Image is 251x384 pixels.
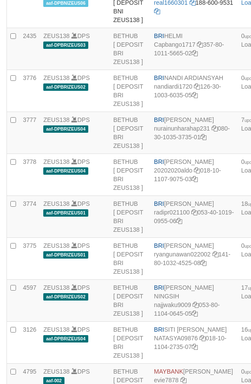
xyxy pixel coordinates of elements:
a: radipr021100 [154,209,190,216]
span: BRI [154,200,164,207]
a: ZEUS138 [43,116,70,123]
td: [PERSON_NAME] 141-80-1032-4525-08 [151,238,238,280]
a: Copy 141801032452508 to clipboard [200,259,206,266]
td: [PERSON_NAME] NINGSIH 053-80-1104-0645-05 [151,280,238,322]
td: 2435 [19,28,40,70]
a: Copy nandiardi1720 to clipboard [194,83,200,90]
a: Capbango1717 [154,41,196,48]
a: Copy 080301035373501 to clipboard [200,134,206,141]
a: Copy 053801104064505 to clipboard [192,310,198,317]
a: Copy radipr021100 to clipboard [191,209,197,216]
td: BETHUB [ DEPOSIT BRI ZEUS138 ] [110,196,151,238]
a: nurainunharahap231 [154,125,210,132]
span: BRI [154,32,164,39]
a: Copy 20202020aldo to clipboard [194,167,200,174]
td: DPS [40,70,110,112]
td: 3777 [19,112,40,154]
span: aaf-DPBRIZEUS02 [43,83,88,91]
a: Copy Capbango1717 to clipboard [197,41,203,48]
td: 3776 [19,70,40,112]
td: SITI [PERSON_NAME] 018-10-1104-2735-07 [151,322,238,364]
a: NATASYA09876 [154,335,198,342]
td: NANDI ARDIANSYAH 126-30-1003-6035-05 [151,70,238,112]
td: HELMI 357-80-1011-5665-02 [151,28,238,70]
span: aaf-DPBRIZEUS01 [43,209,88,217]
td: DPS [40,322,110,364]
a: Copy evie7878 to clipboard [180,377,187,384]
td: [PERSON_NAME] 018-10-1107-9075-03 [151,154,238,196]
td: 3126 [19,322,40,364]
span: MAYBANK [154,368,183,375]
a: ZEUS138 [43,368,70,375]
a: Copy 126301003603505 to clipboard [192,92,198,99]
a: 20202020aldo [154,167,193,174]
a: ZEUS138 [43,74,70,81]
td: BETHUB [ DEPOSIT BRI ZEUS138 ] [110,280,151,322]
td: DPS [40,112,110,154]
a: najjwaku9009 [154,301,191,308]
td: 4597 [19,280,40,322]
a: Copy 053401019095506 to clipboard [176,218,182,224]
td: DPS [40,196,110,238]
a: ryangunawan022002 [154,251,211,258]
span: aaf-DPBRIZEUS01 [43,251,88,259]
td: [PERSON_NAME] 053-40-1019-0955-06 [151,196,238,238]
span: aaf-DPBRIZEUS04 [43,167,88,175]
a: ZEUS138 [43,284,70,291]
td: BETHUB [ DEPOSIT BRI ZEUS138 ] [110,112,151,154]
a: ZEUS138 [43,158,70,165]
a: Copy ryangunawan022002 to clipboard [212,251,219,258]
span: BRI [154,116,164,123]
a: nandiardi1720 [154,83,193,90]
td: 3775 [19,238,40,280]
span: BRI [154,242,164,249]
span: aaf-DPBRIZEUS02 [43,293,88,301]
td: DPS [40,238,110,280]
a: ZEUS138 [43,326,70,333]
a: Copy 1886009531 to clipboard [154,8,160,15]
td: BETHUB [ DEPOSIT BRI ZEUS138 ] [110,322,151,364]
td: BETHUB [ DEPOSIT BRI ZEUS138 ] [110,238,151,280]
a: evie7878 [154,377,179,384]
span: BRI [154,284,164,291]
td: DPS [40,280,110,322]
span: BRI [154,326,164,333]
td: BETHUB [ DEPOSIT BRI ZEUS138 ] [110,28,151,70]
span: aaf-DPBRIZEUS03 [43,42,88,49]
td: 3774 [19,196,40,238]
td: [PERSON_NAME] 080-30-1035-3735-01 [151,112,238,154]
a: Copy nurainunharahap231 to clipboard [212,125,218,132]
td: BETHUB [ DEPOSIT BRI ZEUS138 ] [110,70,151,112]
a: Copy najjwaku9009 to clipboard [193,301,199,308]
span: BRI [154,74,164,81]
span: aaf-DPBRIZEUS04 [43,125,88,133]
span: BRI [154,158,164,165]
td: DPS [40,28,110,70]
td: DPS [40,154,110,196]
a: Copy 357801011566502 to clipboard [192,50,198,57]
a: Copy 018101104273507 to clipboard [192,343,198,350]
td: 3778 [19,154,40,196]
td: BETHUB [ DEPOSIT BRI ZEUS138 ] [110,154,151,196]
a: Copy NATASYA09876 to clipboard [200,335,206,342]
a: Copy 018101107907503 to clipboard [192,176,198,182]
a: ZEUS138 [43,242,70,249]
a: ZEUS138 [43,200,70,207]
a: ZEUS138 [43,32,70,39]
span: aaf-DPBRIZEUS04 [43,335,88,342]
